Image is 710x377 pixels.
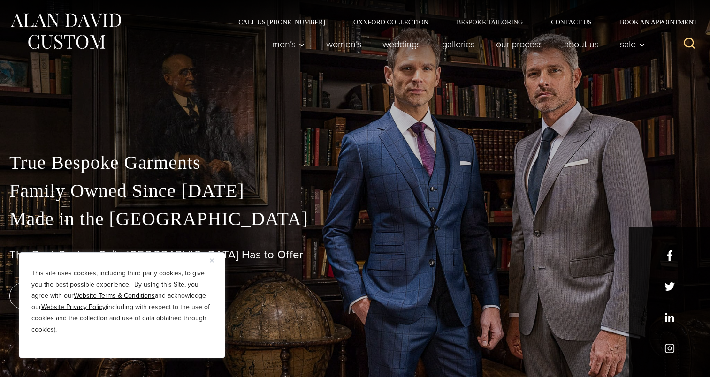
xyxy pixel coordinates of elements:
nav: Secondary Navigation [224,19,701,25]
a: Galleries [432,35,486,53]
a: Women’s [316,35,372,53]
button: Close [210,255,221,266]
p: True Bespoke Garments Family Owned Since [DATE] Made in the [GEOGRAPHIC_DATA] [9,149,701,233]
span: Men’s [272,39,305,49]
a: Website Privacy Policy [41,302,106,312]
img: Close [210,258,214,263]
span: Sale [620,39,645,49]
a: Website Terms & Conditions [74,291,155,301]
h1: The Best Custom Suits [GEOGRAPHIC_DATA] Has to Offer [9,248,701,262]
a: About Us [554,35,610,53]
button: View Search Form [678,33,701,55]
a: Book an Appointment [606,19,701,25]
a: Our Process [486,35,554,53]
a: Oxxford Collection [339,19,443,25]
a: weddings [372,35,432,53]
img: Alan David Custom [9,10,122,52]
a: Bespoke Tailoring [443,19,537,25]
a: book an appointment [9,283,141,309]
a: Contact Us [537,19,606,25]
p: This site uses cookies, including third party cookies, to give you the best possible experience. ... [31,268,213,335]
nav: Primary Navigation [262,35,650,53]
a: Call Us [PHONE_NUMBER] [224,19,339,25]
